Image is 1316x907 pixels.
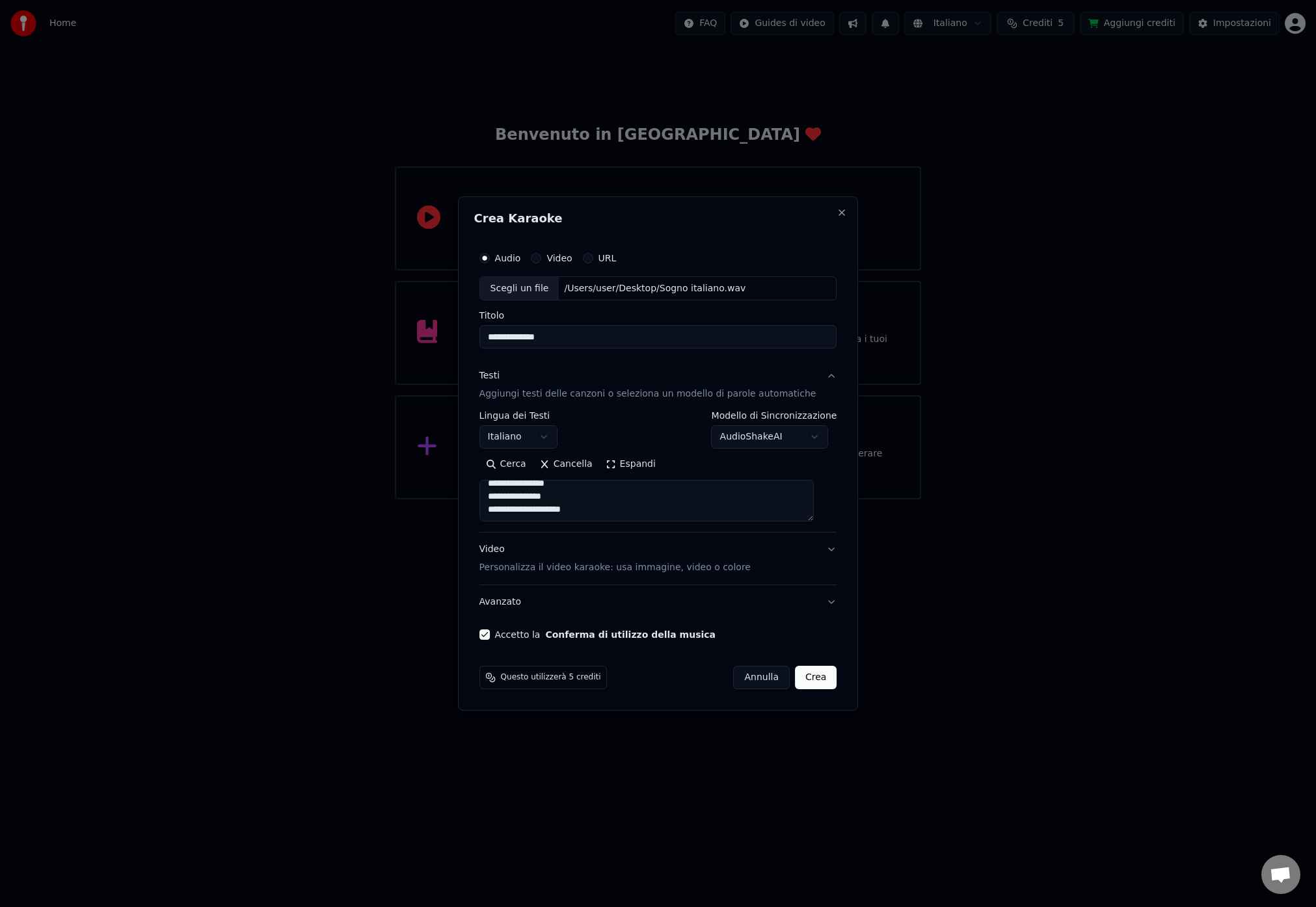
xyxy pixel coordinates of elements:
[545,630,716,639] button: Accetto la
[495,254,521,263] label: Audio
[712,412,837,421] label: Modello di Sincronizzazione
[733,666,790,689] button: Annulla
[479,454,533,475] button: Cerca
[479,585,837,619] button: Avanzato
[479,370,500,383] div: Testi
[479,412,557,421] label: Lingua dei Testi
[533,454,599,475] button: Cancella
[599,454,662,475] button: Espandi
[479,561,751,574] p: Personalizza il video karaoke: usa immagine, video o colore
[474,213,842,224] h2: Crea Karaoke
[479,360,837,412] button: TestiAggiungi testi delle canzoni o seleziona un modello di parole automatiche
[480,277,559,300] div: Scegli un file
[559,282,751,295] div: /Users/user/Desktop/Sogno italiano.wav
[795,666,837,689] button: Crea
[479,533,837,585] button: VideoPersonalizza il video karaoke: usa immagine, video o colore
[495,630,716,639] label: Accetto la
[479,311,837,321] label: Titolo
[546,254,572,263] label: Video
[501,672,601,683] span: Questo utilizzerà 5 crediti
[479,412,837,532] div: TestiAggiungi testi delle canzoni o seleziona un modello di parole automatiche
[598,254,617,263] label: URL
[479,544,751,575] div: Video
[479,388,816,401] p: Aggiungi testi delle canzoni o seleziona un modello di parole automatiche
